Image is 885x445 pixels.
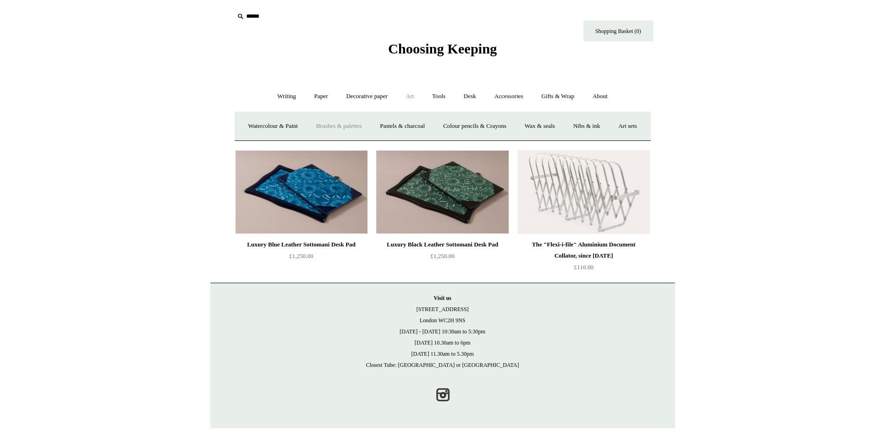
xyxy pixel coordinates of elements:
p: [STREET_ADDRESS] London WC2H 9NS [DATE] - [DATE] 10:30am to 5:30pm [DATE] 10.30am to 6pm [DATE] 1... [220,292,666,371]
a: Brushes & palettes [308,114,370,139]
a: Paper [306,84,336,109]
span: £1,250.00 [289,252,314,259]
a: Luxury Blue Leather Sottomani Desk Pad Luxury Blue Leather Sottomani Desk Pad [236,150,367,234]
a: Decorative paper [338,84,396,109]
a: Accessories [486,84,531,109]
a: Choosing Keeping [388,48,497,55]
span: Choosing Keeping [388,41,497,56]
a: About [584,84,616,109]
a: Nibs & ink [565,114,609,139]
a: Shopping Basket (0) [583,20,653,41]
a: Luxury Blue Leather Sottomani Desk Pad £1,250.00 [236,239,367,277]
a: Desk [455,84,485,109]
a: Art [398,84,422,109]
a: Colour pencils & Crayons [435,114,515,139]
a: Luxury Black Leather Sottomani Desk Pad Luxury Black Leather Sottomani Desk Pad [376,150,508,234]
a: The "Flexi-i-file" Aluminium Document Collator, since 1941 The "Flexi-i-file" Aluminium Document ... [518,150,649,234]
a: Watercolour & Paint [240,114,306,139]
img: Luxury Black Leather Sottomani Desk Pad [376,150,508,234]
div: Luxury Black Leather Sottomani Desk Pad [379,239,506,250]
a: Art sets [610,114,645,139]
span: £110.00 [574,264,594,271]
a: Writing [269,84,304,109]
a: Pastels & charcoal [372,114,433,139]
a: Gifts & Wrap [533,84,583,109]
div: Luxury Blue Leather Sottomani Desk Pad [238,239,365,250]
a: Instagram [433,385,453,405]
a: Luxury Black Leather Sottomani Desk Pad £1,250.00 [376,239,508,277]
img: The "Flexi-i-file" Aluminium Document Collator, since 1941 [518,150,649,234]
strong: Visit us [434,295,452,301]
a: The "Flexi-i-file" Aluminium Document Collator, since [DATE] £110.00 [518,239,649,277]
div: The "Flexi-i-file" Aluminium Document Collator, since [DATE] [520,239,647,261]
a: Tools [424,84,454,109]
span: £1,250.00 [431,252,455,259]
img: Luxury Blue Leather Sottomani Desk Pad [236,150,367,234]
a: Wax & seals [516,114,563,139]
